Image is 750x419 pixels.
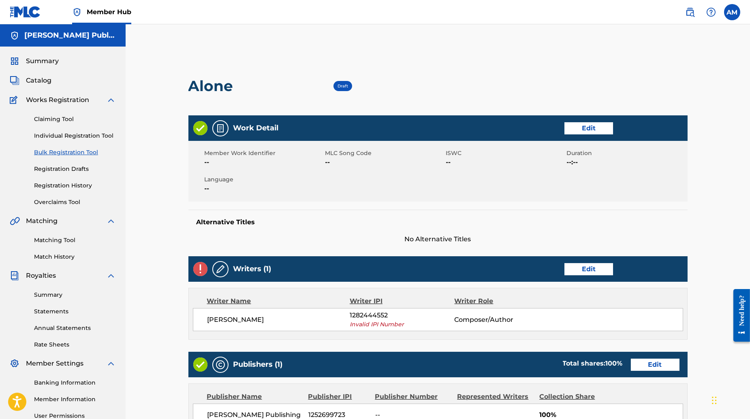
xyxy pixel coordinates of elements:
[197,218,679,226] h5: Alternative Titles
[709,380,750,419] iframe: Chat Widget
[106,95,116,105] img: expand
[216,264,225,274] img: Writers
[10,216,20,226] img: Matching
[446,157,565,167] span: --
[233,360,283,369] h5: Publishers (1)
[205,157,323,167] span: --
[10,56,19,66] img: Summary
[34,379,116,387] a: Banking Information
[703,4,719,20] div: Help
[712,388,717,413] div: Drag
[106,216,116,226] img: expand
[26,56,59,66] span: Summary
[567,149,686,157] span: Duration
[106,271,116,281] img: expand
[34,253,116,261] a: Match History
[682,4,698,20] a: Public Search
[26,95,89,105] span: Works Registration
[34,132,116,140] a: Individual Registration Tool
[34,236,116,245] a: Matching Tool
[87,7,131,17] span: Member Hub
[34,324,116,332] a: Annual Statements
[685,7,695,17] img: search
[34,115,116,123] a: Claiming Tool
[26,271,56,281] span: Royalties
[563,359,623,368] div: Total shares:
[375,392,451,402] div: Publisher Number
[454,315,549,325] span: Composer/Author
[455,296,550,306] div: Writer Role
[34,198,116,206] a: Overclaims Tool
[26,359,83,368] span: Member Settings
[26,76,51,85] span: Catalog
[34,340,116,349] a: Rate Sheets
[325,157,444,167] span: --
[207,296,350,306] div: Writer Name
[106,359,116,368] img: expand
[34,181,116,190] a: Registration History
[457,392,533,402] div: Represented Writers
[446,149,565,157] span: ISWC
[10,56,59,66] a: SummarySummary
[34,291,116,299] a: Summary
[207,392,302,402] div: Publisher Name
[10,359,19,368] img: Member Settings
[233,264,271,274] h5: Writers (1)
[34,165,116,173] a: Registration Drafts
[34,395,116,404] a: Member Information
[567,157,686,167] span: --:--
[350,296,455,306] div: Writer IPI
[10,76,19,85] img: Catalog
[26,216,58,226] span: Matching
[10,95,20,105] img: Works Registration
[193,262,207,276] img: Invalid
[205,184,323,194] span: --
[34,148,116,157] a: Bulk Registration Tool
[205,149,323,157] span: Member Work Identifier
[308,392,369,402] div: Publisher IPI
[350,320,454,329] span: Invalid IPI Number
[193,357,207,372] img: Valid
[10,31,19,40] img: Accounts
[34,307,116,316] a: Statements
[72,7,82,17] img: Top Rightsholder
[706,7,716,17] img: help
[564,122,613,134] a: Edit
[539,392,611,402] div: Collection Share
[216,123,225,133] img: Work Detail
[325,149,444,157] span: MLC Song Code
[10,76,51,85] a: CatalogCatalog
[338,83,348,89] span: Draft
[606,359,623,367] span: 100 %
[350,311,454,320] span: 1282444552
[188,234,688,244] span: No Alternative Titles
[631,359,679,371] a: Edit
[724,4,740,20] div: User Menu
[10,6,41,18] img: MLC Logo
[10,271,19,281] img: Royalties
[564,263,613,275] a: Edit
[188,77,237,95] h2: Alone
[727,283,750,348] iframe: Resource Center
[216,360,225,370] img: Publishers
[193,121,207,135] img: Valid
[233,123,279,133] h5: Work Detail
[24,31,116,40] h5: Morris Publishing
[207,315,350,325] span: [PERSON_NAME]
[205,175,323,184] span: Language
